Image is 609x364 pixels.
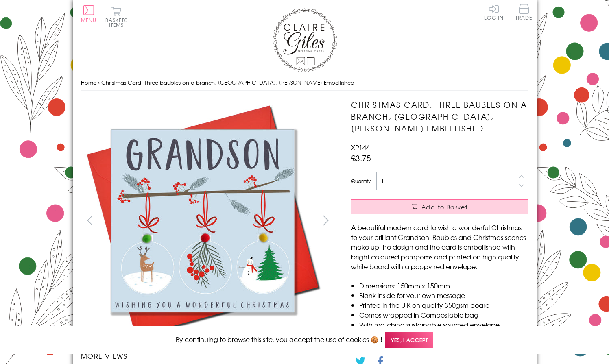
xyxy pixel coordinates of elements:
span: Yes, I accept [385,332,433,348]
h1: Christmas Card, Three baubles on a branch, [GEOGRAPHIC_DATA], [PERSON_NAME] Embellished [351,99,528,134]
p: A beautiful modern card to wish a wonderful Christmas to your brilliant Grandson. Baubles and Chr... [351,222,528,271]
button: next [317,211,335,229]
img: Christmas Card, Three baubles on a branch, Grandson, Pompom Embellished [81,99,325,343]
li: With matching sustainable sourced envelope [359,320,528,329]
a: Trade [515,4,533,22]
li: Blank inside for your own message [359,290,528,300]
li: Comes wrapped in Compostable bag [359,310,528,320]
span: Christmas Card, Three baubles on a branch, [GEOGRAPHIC_DATA], [PERSON_NAME] Embellished [101,78,354,86]
button: Menu [81,5,97,22]
span: 0 items [109,16,128,28]
span: XP144 [351,142,370,152]
img: Christmas Card, Three baubles on a branch, Grandson, Pompom Embellished [335,99,579,343]
span: Menu [81,16,97,24]
button: Basket0 items [105,7,128,27]
span: Add to Basket [421,203,468,211]
a: Home [81,78,96,86]
h3: More views [81,351,335,361]
label: Quantity [351,177,371,185]
a: Log In [484,4,504,20]
span: › [98,78,100,86]
li: Printed in the U.K on quality 350gsm board [359,300,528,310]
button: prev [81,211,99,229]
nav: breadcrumbs [81,74,528,91]
button: Add to Basket [351,199,528,214]
li: Dimensions: 150mm x 150mm [359,281,528,290]
span: £3.75 [351,152,371,163]
span: Trade [515,4,533,20]
img: Claire Giles Greetings Cards [272,8,337,72]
